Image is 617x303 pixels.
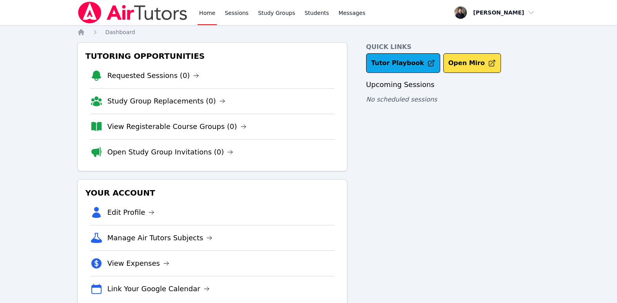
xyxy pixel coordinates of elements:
a: Dashboard [105,28,135,36]
button: Open Miro [443,53,501,73]
span: No scheduled sessions [366,96,437,103]
h3: Upcoming Sessions [366,79,540,90]
span: Dashboard [105,29,135,35]
h3: Your Account [84,186,341,200]
h4: Quick Links [366,42,540,52]
a: View Expenses [107,258,169,269]
a: Tutor Playbook [366,53,440,73]
nav: Breadcrumb [77,28,540,36]
a: Study Group Replacements (0) [107,96,225,107]
h3: Tutoring Opportunities [84,49,341,63]
a: Manage Air Tutors Subjects [107,232,213,243]
img: Air Tutors [77,2,188,24]
a: Edit Profile [107,207,155,218]
a: Open Study Group Invitations (0) [107,147,234,158]
a: View Registerable Course Groups (0) [107,121,247,132]
span: Messages [338,9,365,17]
a: Requested Sessions (0) [107,70,200,81]
a: Link Your Google Calendar [107,283,210,294]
